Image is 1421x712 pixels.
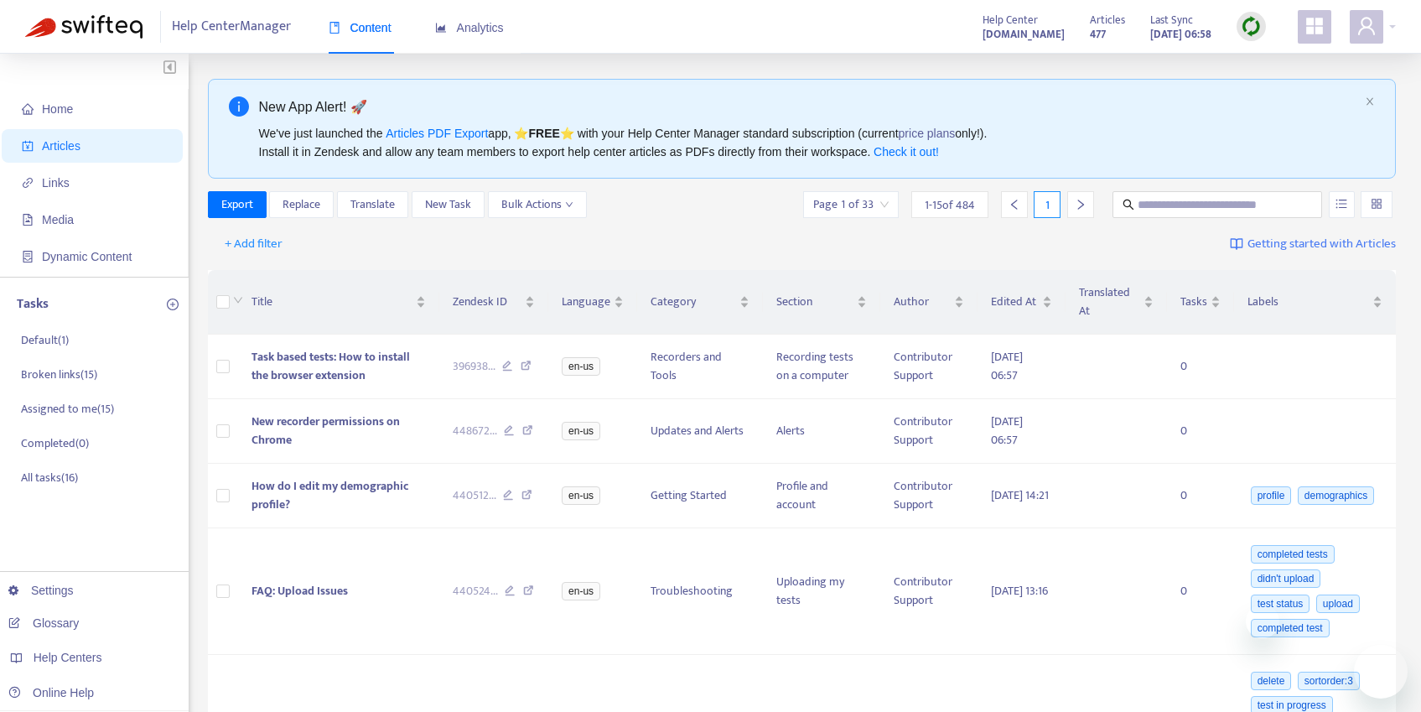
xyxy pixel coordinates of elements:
[283,195,320,214] span: Replace
[1354,645,1408,699] iframe: Button to launch messaging window
[637,399,763,464] td: Updates and Alerts
[991,293,1039,311] span: Edited At
[25,15,143,39] img: Swifteq
[1234,270,1396,335] th: Labels
[1090,11,1125,29] span: Articles
[899,127,956,140] a: price plans
[1316,595,1360,613] span: upload
[1167,528,1234,655] td: 0
[238,270,438,335] th: Title
[42,139,80,153] span: Articles
[42,176,70,190] span: Links
[225,234,283,254] span: + Add filter
[42,250,132,263] span: Dynamic Content
[562,486,600,505] span: en-us
[1298,672,1360,690] span: sortorder:3
[1247,235,1396,254] span: Getting started with Articles
[229,96,249,117] span: info-circle
[252,581,348,600] span: FAQ: Upload Issues
[1230,231,1396,257] a: Getting started with Articles
[1079,283,1140,320] span: Translated At
[1304,16,1325,36] span: appstore
[1251,486,1292,505] span: profile
[453,582,498,600] span: 440524 ...
[8,584,74,597] a: Settings
[1180,293,1207,311] span: Tasks
[453,293,522,311] span: Zendesk ID
[880,528,978,655] td: Contributor Support
[637,335,763,399] td: Recorders and Tools
[1090,25,1106,44] strong: 477
[637,270,763,335] th: Category
[1356,16,1377,36] span: user
[22,214,34,226] span: file-image
[763,528,880,655] td: Uploading my tests
[983,11,1038,29] span: Help Center
[22,251,34,262] span: container
[1251,545,1335,564] span: completed tests
[880,270,978,335] th: Author
[22,140,34,152] span: account-book
[1167,399,1234,464] td: 0
[8,616,79,630] a: Glossary
[763,464,880,528] td: Profile and account
[42,213,74,226] span: Media
[1251,595,1310,613] span: test status
[528,127,559,140] b: FREE
[1247,293,1369,311] span: Labels
[488,191,587,218] button: Bulk Actionsdown
[252,293,412,311] span: Title
[1230,237,1243,251] img: image-link
[1167,335,1234,399] td: 0
[1066,270,1167,335] th: Translated At
[637,464,763,528] td: Getting Started
[269,191,334,218] button: Replace
[453,357,495,376] span: 396938 ...
[1365,96,1375,107] button: close
[1335,198,1347,210] span: unordered-list
[350,195,395,214] span: Translate
[1365,96,1375,107] span: close
[651,293,736,311] span: Category
[21,400,114,418] p: Assigned to me ( 15 )
[252,476,408,514] span: How do I edit my demographic profile?
[208,191,267,218] button: Export
[221,195,253,214] span: Export
[1167,270,1234,335] th: Tasks
[172,11,291,43] span: Help Center Manager
[1298,486,1374,505] span: demographics
[880,464,978,528] td: Contributor Support
[1246,605,1279,638] iframe: Close message
[1329,191,1355,218] button: unordered-list
[412,191,485,218] button: New Task
[548,270,637,335] th: Language
[259,124,1359,161] div: We've just launched the app, ⭐ ⭐️ with your Help Center Manager standard subscription (current on...
[1123,199,1134,210] span: search
[212,231,295,257] button: + Add filter
[991,581,1048,600] span: [DATE] 13:16
[1075,199,1086,210] span: right
[42,102,73,116] span: Home
[22,177,34,189] span: link
[1251,569,1321,588] span: didn't upload
[329,21,392,34] span: Content
[259,96,1359,117] div: New App Alert! 🚀
[763,399,880,464] td: Alerts
[991,347,1023,385] span: [DATE] 06:57
[22,103,34,115] span: home
[167,299,179,310] span: plus-circle
[565,200,573,209] span: down
[17,294,49,314] p: Tasks
[562,357,600,376] span: en-us
[763,270,880,335] th: Section
[1009,199,1020,210] span: left
[8,686,94,699] a: Online Help
[991,412,1023,450] span: [DATE] 06:57
[21,331,69,349] p: Default ( 1 )
[562,422,600,440] span: en-us
[1241,16,1262,37] img: sync.dc5367851b00ba804db3.png
[252,347,410,385] span: Task based tests: How to install the browser extension
[329,22,340,34] span: book
[894,293,951,311] span: Author
[880,335,978,399] td: Contributor Support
